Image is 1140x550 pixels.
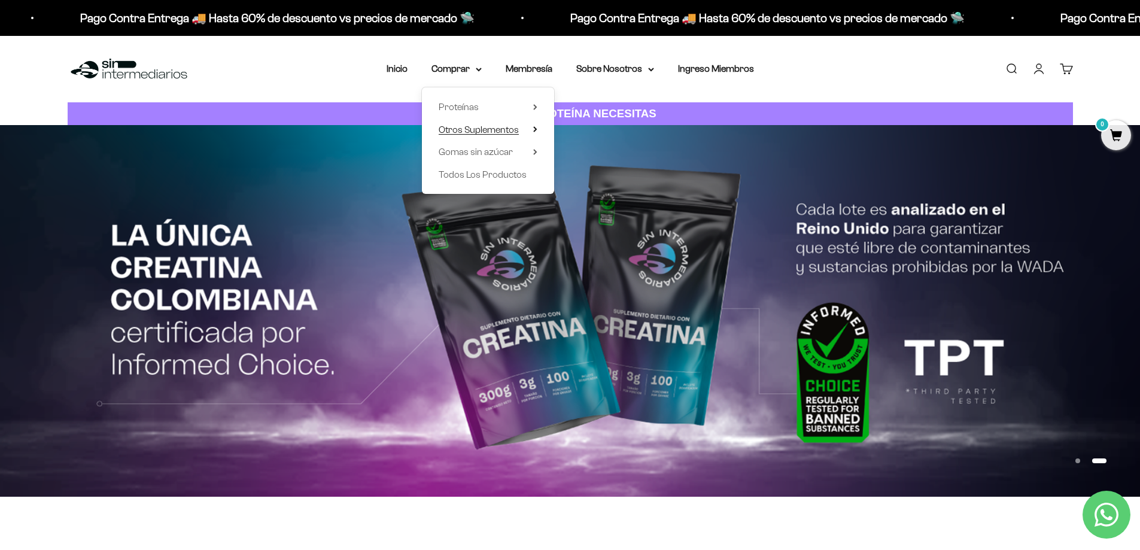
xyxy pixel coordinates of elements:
a: Membresía [506,63,552,74]
strong: CUANTA PROTEÍNA NECESITAS [484,107,656,120]
summary: Otros Suplementos [439,122,537,138]
summary: Sobre Nosotros [576,61,654,77]
summary: Proteínas [439,99,537,115]
summary: Comprar [431,61,482,77]
span: Gomas sin azúcar [439,147,513,157]
a: Todos Los Productos [439,167,537,183]
a: Ingreso Miembros [678,63,754,74]
span: Proteínas [439,102,479,112]
p: Pago Contra Entrega 🚚 Hasta 60% de descuento vs precios de mercado 🛸 [78,8,472,28]
a: Inicio [387,63,408,74]
p: Pago Contra Entrega 🚚 Hasta 60% de descuento vs precios de mercado 🛸 [568,8,962,28]
a: CUANTA PROTEÍNA NECESITAS [68,102,1073,126]
a: 0 [1101,130,1131,143]
span: Todos Los Productos [439,169,527,180]
span: Otros Suplementos [439,124,519,135]
mark: 0 [1095,117,1109,132]
summary: Gomas sin azúcar [439,144,537,160]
